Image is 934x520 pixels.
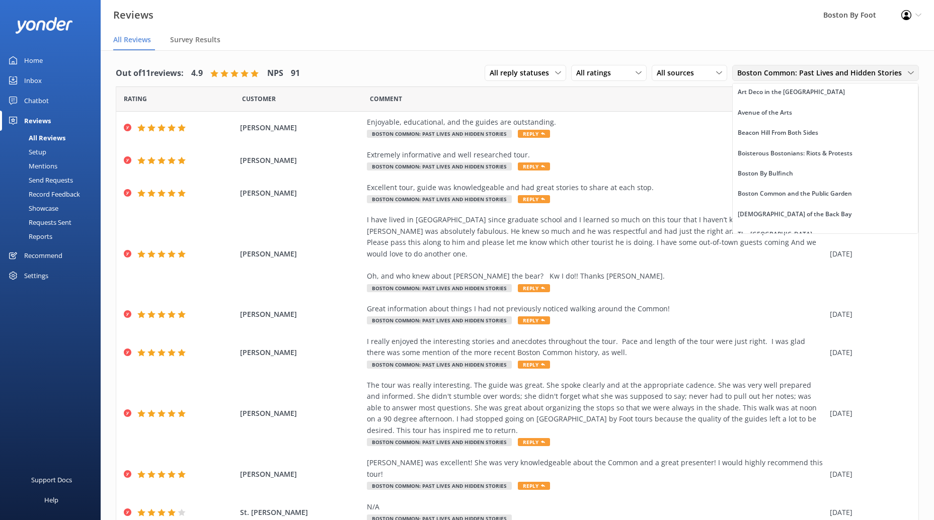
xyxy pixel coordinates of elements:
span: Boston Common: Past Lives and Hidden Stories [367,361,512,369]
span: Survey Results [170,35,220,45]
div: The tour was really interesting. The guide was great. She spoke clearly and at the appropriate ca... [367,380,825,436]
div: Boston Common and the Public Garden [738,189,852,199]
div: Boisterous Bostonians: Riots & Protests [738,148,852,158]
div: Art Deco in the [GEOGRAPHIC_DATA] [738,87,845,97]
a: Send Requests [6,173,101,187]
div: Settings [24,266,48,286]
a: Reports [6,229,101,243]
span: Boston Common: Past Lives and Hidden Stories [367,482,512,490]
a: All Reviews [6,131,101,145]
span: Reply [518,284,550,292]
div: [PERSON_NAME] was excellent! She was very knowledgeable about the Common and a great presenter! I... [367,457,825,480]
div: I really enjoyed the interesting stories and anecdotes throughout the tour. Pace and length of th... [367,336,825,359]
span: [PERSON_NAME] [240,347,361,358]
span: [PERSON_NAME] [240,408,361,419]
div: Record Feedback [6,187,80,201]
a: Showcase [6,201,101,215]
span: All ratings [576,67,617,78]
span: Reply [518,162,550,170]
span: Boston Common: Past Lives and Hidden Stories [367,130,512,138]
div: The [GEOGRAPHIC_DATA] [738,229,812,239]
span: [PERSON_NAME] [240,248,361,259]
span: Reply [518,482,550,490]
img: yonder-white-logo.png [15,17,73,34]
div: [DATE] [830,347,906,358]
div: Inbox [24,70,42,91]
h3: Reviews [113,7,153,23]
div: I have lived in [GEOGRAPHIC_DATA] since graduate school and I learned so much on this tour that I... [367,214,825,282]
div: Enjoyable, educational, and the guides are outstanding. [367,117,825,128]
div: N/A [367,501,825,512]
span: All sources [657,67,700,78]
div: Send Requests [6,173,73,187]
h4: Out of 11 reviews: [116,67,184,80]
div: Avenue of the Arts [738,108,792,118]
div: Great information about things I had not previously noticed walking around the Common! [367,303,825,314]
div: Mentions [6,159,57,173]
span: [PERSON_NAME] [240,155,361,166]
a: Record Feedback [6,187,101,201]
div: [DATE] [830,507,906,518]
span: Reply [518,130,550,138]
h4: 91 [291,67,300,80]
h4: NPS [267,67,283,80]
div: Reviews [24,111,51,131]
span: Reply [518,316,550,324]
span: Reply [518,195,550,203]
a: Mentions [6,159,101,173]
div: [DEMOGRAPHIC_DATA] of the Back Bay [738,209,851,219]
div: [DATE] [830,309,906,320]
span: Boston Common: Past Lives and Hidden Stories [367,284,512,292]
span: Boston Common: Past Lives and Hidden Stories [737,67,908,78]
span: [PERSON_NAME] [240,122,361,133]
span: Boston Common: Past Lives and Hidden Stories [367,162,512,170]
div: Showcase [6,201,58,215]
div: [DATE] [830,469,906,480]
span: Boston Common: Past Lives and Hidden Stories [367,438,512,446]
div: Beacon Hill From Both Sides [738,128,818,138]
span: All reply statuses [490,67,555,78]
span: [PERSON_NAME] [240,188,361,199]
div: All Reviews [6,131,65,145]
div: [DATE] [830,408,906,419]
span: All Reviews [113,35,151,45]
span: Boston Common: Past Lives and Hidden Stories [367,195,512,203]
span: [PERSON_NAME] [240,309,361,320]
span: Reply [518,361,550,369]
div: Boston By Bulfinch [738,168,793,179]
div: Requests Sent [6,215,71,229]
span: Question [370,94,402,104]
div: [DATE] [830,248,906,259]
span: Boston Common: Past Lives and Hidden Stories [367,316,512,324]
span: Date [124,94,147,104]
div: Extremely informative and well researched tour. [367,149,825,160]
span: St. [PERSON_NAME] [240,507,361,518]
div: Support Docs [31,470,72,490]
a: Setup [6,145,101,159]
div: Help [44,490,58,510]
div: Recommend [24,245,62,266]
h4: 4.9 [191,67,203,80]
div: Chatbot [24,91,49,111]
span: Date [242,94,276,104]
a: Requests Sent [6,215,101,229]
div: Setup [6,145,46,159]
div: Home [24,50,43,70]
span: [PERSON_NAME] [240,469,361,480]
span: Reply [518,438,550,446]
div: Reports [6,229,52,243]
div: Excellent tour, guide was knowledgeable and had great stories to share at each stop. [367,182,825,193]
